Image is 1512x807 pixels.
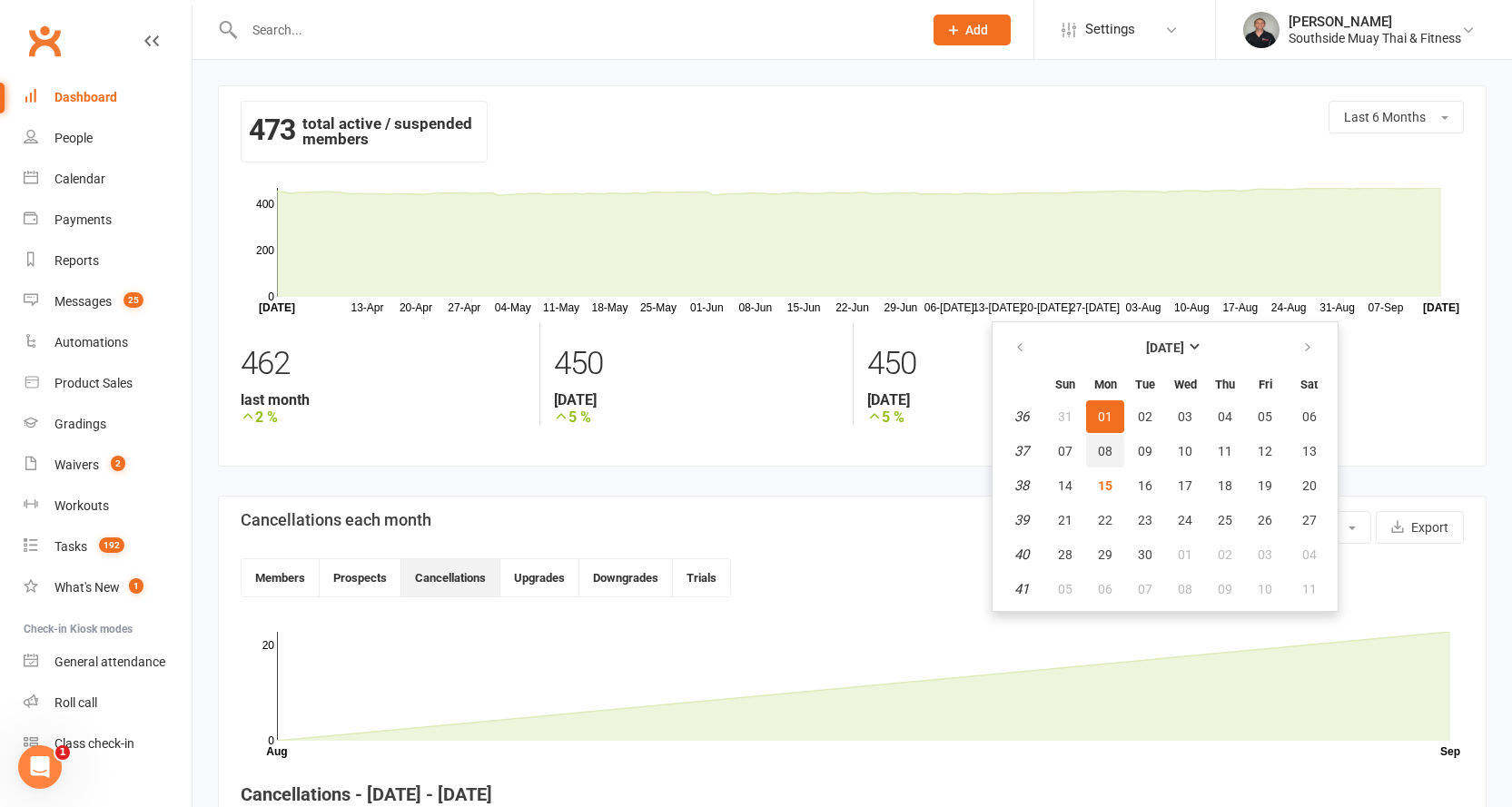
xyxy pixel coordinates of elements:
[241,391,526,408] strong: last month
[1286,400,1332,433] button: 06
[24,723,192,764] a: Class kiosk mode
[1098,582,1112,596] span: 06
[24,159,192,200] a: Calendar
[54,417,106,431] div: Gradings
[1046,573,1084,605] button: 05
[24,404,192,445] a: Gradings
[1286,504,1332,536] button: 27
[1178,478,1192,493] span: 17
[1014,408,1029,425] em: 36
[1046,400,1084,433] button: 31
[1206,469,1244,502] button: 18
[1014,581,1029,597] em: 41
[24,322,192,363] a: Automations
[1138,409,1152,424] span: 02
[1286,469,1332,502] button: 20
[1178,444,1192,458] span: 10
[867,391,1151,408] strong: [DATE]
[1166,469,1204,502] button: 17
[241,511,431,529] h3: Cancellations each month
[1046,538,1084,571] button: 28
[1098,547,1112,562] span: 29
[500,559,579,596] button: Upgrades
[54,294,112,309] div: Messages
[1058,547,1072,562] span: 28
[24,527,192,567] a: Tasks 192
[1098,513,1112,527] span: 22
[1126,573,1164,605] button: 07
[1086,400,1124,433] button: 01
[1058,444,1072,458] span: 07
[239,17,910,43] input: Search...
[1014,512,1029,528] em: 39
[24,281,192,322] a: Messages 25
[1138,478,1152,493] span: 16
[111,456,125,471] span: 2
[934,15,1011,45] button: Add
[1098,478,1112,493] span: 15
[241,784,1464,804] h4: Cancellations - [DATE] - [DATE]
[1243,12,1280,48] img: thumb_image1524148262.png
[1218,582,1232,596] span: 09
[99,537,124,553] span: 192
[24,77,192,118] a: Dashboard
[1046,469,1084,502] button: 14
[54,539,87,554] div: Tasks
[1246,538,1284,571] button: 03
[129,578,143,594] span: 1
[22,18,67,64] a: Clubworx
[1206,400,1244,433] button: 04
[1286,573,1332,605] button: 11
[24,445,192,486] a: Waivers 2
[1178,547,1192,562] span: 01
[1174,378,1197,391] small: Wednesday
[1014,546,1029,563] em: 40
[1166,435,1204,467] button: 10
[1300,378,1318,391] small: Saturday
[1058,409,1072,424] span: 31
[1058,513,1072,527] span: 21
[1166,504,1204,536] button: 24
[1086,538,1124,571] button: 29
[54,131,93,145] div: People
[1138,547,1152,562] span: 30
[1178,513,1192,527] span: 24
[867,337,1151,391] div: 450
[1258,513,1272,527] span: 26
[1138,582,1152,596] span: 07
[1258,444,1272,458] span: 12
[320,559,401,596] button: Prospects
[1286,435,1332,467] button: 13
[1058,582,1072,596] span: 05
[1206,504,1244,536] button: 25
[1046,435,1084,467] button: 07
[249,116,295,143] strong: 473
[1218,478,1232,493] span: 18
[24,683,192,723] a: Roll call
[1126,504,1164,536] button: 23
[673,559,730,596] button: Trials
[1246,435,1284,467] button: 12
[1206,573,1244,605] button: 09
[1329,101,1464,133] button: Last 6 Months
[554,391,838,408] strong: [DATE]
[1126,469,1164,502] button: 16
[867,408,1151,426] strong: 5 %
[1302,582,1317,596] span: 11
[1086,504,1124,536] button: 22
[54,253,99,268] div: Reports
[965,23,988,37] span: Add
[1086,469,1124,502] button: 15
[54,458,99,472] div: Waivers
[241,408,526,426] strong: 2 %
[1246,469,1284,502] button: 19
[54,654,165,669] div: General attendance
[54,695,97,710] div: Roll call
[1215,378,1235,391] small: Thursday
[24,363,192,404] a: Product Sales
[54,736,134,751] div: Class check-in
[241,101,488,162] div: total active / suspended members
[1094,378,1117,391] small: Monday
[1166,538,1204,571] button: 01
[1289,30,1461,46] div: Southside Muay Thai & Fitness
